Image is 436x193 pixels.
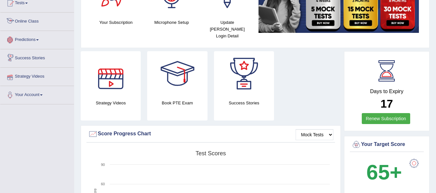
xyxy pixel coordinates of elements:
h4: Days to Expiry [351,89,422,94]
h4: Strategy Videos [81,100,141,106]
a: Renew Subscription [362,113,411,124]
h4: Microphone Setup [147,19,197,26]
b: 65+ [366,160,402,184]
h4: Success Stories [214,100,274,106]
a: Success Stories [0,49,74,65]
b: 17 [380,97,393,110]
a: Online Class [0,13,74,29]
text: 60 [101,182,105,186]
a: Predictions [0,31,74,47]
div: Your Target Score [351,140,422,150]
h4: Your Subscription [91,19,141,26]
a: Your Account [0,86,74,102]
div: Score Progress Chart [88,129,333,139]
a: Strategy Videos [0,68,74,84]
h4: Update [PERSON_NAME] Login Detail [203,19,252,39]
tspan: Test scores [196,150,226,157]
text: 90 [101,163,105,167]
h4: Book PTE Exam [147,100,207,106]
